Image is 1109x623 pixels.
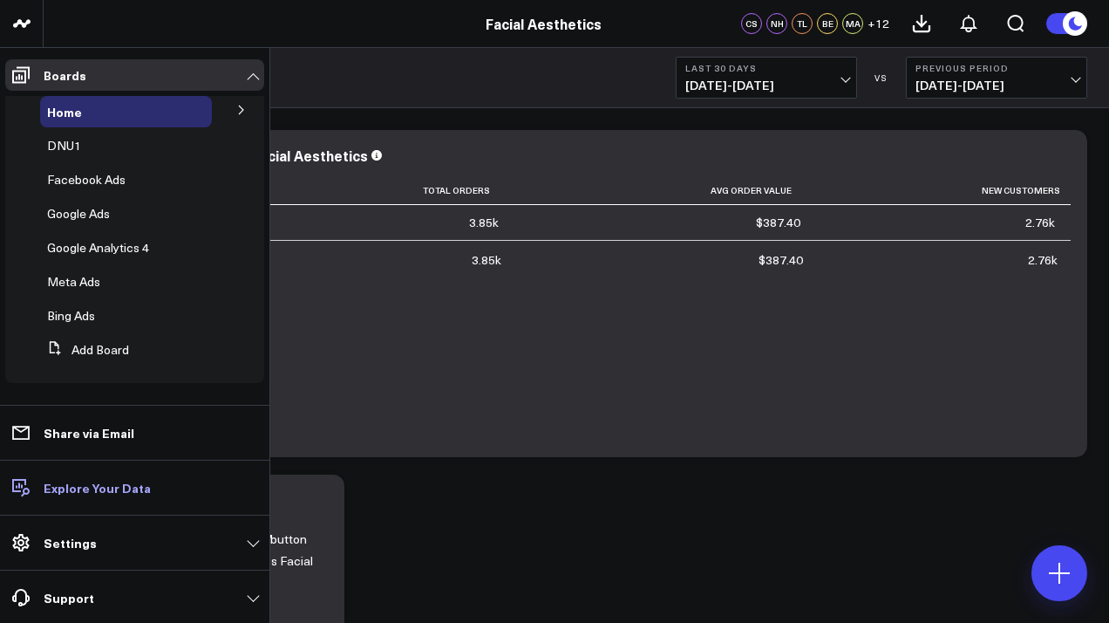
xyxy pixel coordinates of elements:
div: 2.76k [1028,251,1058,269]
a: Home [47,105,82,119]
div: MA [842,13,863,34]
th: Avg Order Value [514,176,816,205]
a: Facial Aesthetics [486,14,602,33]
span: + 12 [867,17,889,30]
div: TL [792,13,813,34]
b: Previous Period [915,63,1078,73]
p: Share via Email [44,426,134,440]
div: 3.85k [472,251,501,269]
button: Previous Period[DATE]-[DATE] [906,57,1087,99]
button: +12 [867,13,889,34]
span: [DATE] - [DATE] [915,79,1078,92]
a: Google Ads [47,207,110,221]
span: [DATE] - [DATE] [685,79,847,92]
span: Meta Ads [47,273,100,290]
p: Boards [44,68,86,82]
p: Settings [44,536,97,550]
span: Facebook Ads [47,171,126,188]
button: Last 30 Days[DATE]-[DATE] [676,57,857,99]
span: Home [47,103,82,120]
p: Explore Your Data [44,481,151,495]
a: Facebook Ads [47,173,126,187]
span: Bing Ads [47,307,95,324]
b: Last 30 Days [685,63,847,73]
th: Total Orders [253,176,514,205]
span: DNU1 [47,137,81,154]
a: DNU1 [47,139,81,153]
div: CS [741,13,762,34]
a: Bing Ads [47,309,95,323]
a: Google Analytics 4 [47,241,149,255]
div: NH [766,13,787,34]
div: $387.40 [756,214,800,231]
th: New Customers [816,176,1071,205]
p: Support [44,591,94,605]
div: $387.40 [759,251,803,269]
div: BE [817,13,838,34]
div: VS [866,72,897,83]
div: 3.85k [469,214,499,231]
span: Google Analytics 4 [47,239,149,256]
span: Google Ads [47,205,110,222]
button: Add Board [40,334,129,366]
a: Meta Ads [47,275,100,289]
div: 2.76k [1025,214,1055,231]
